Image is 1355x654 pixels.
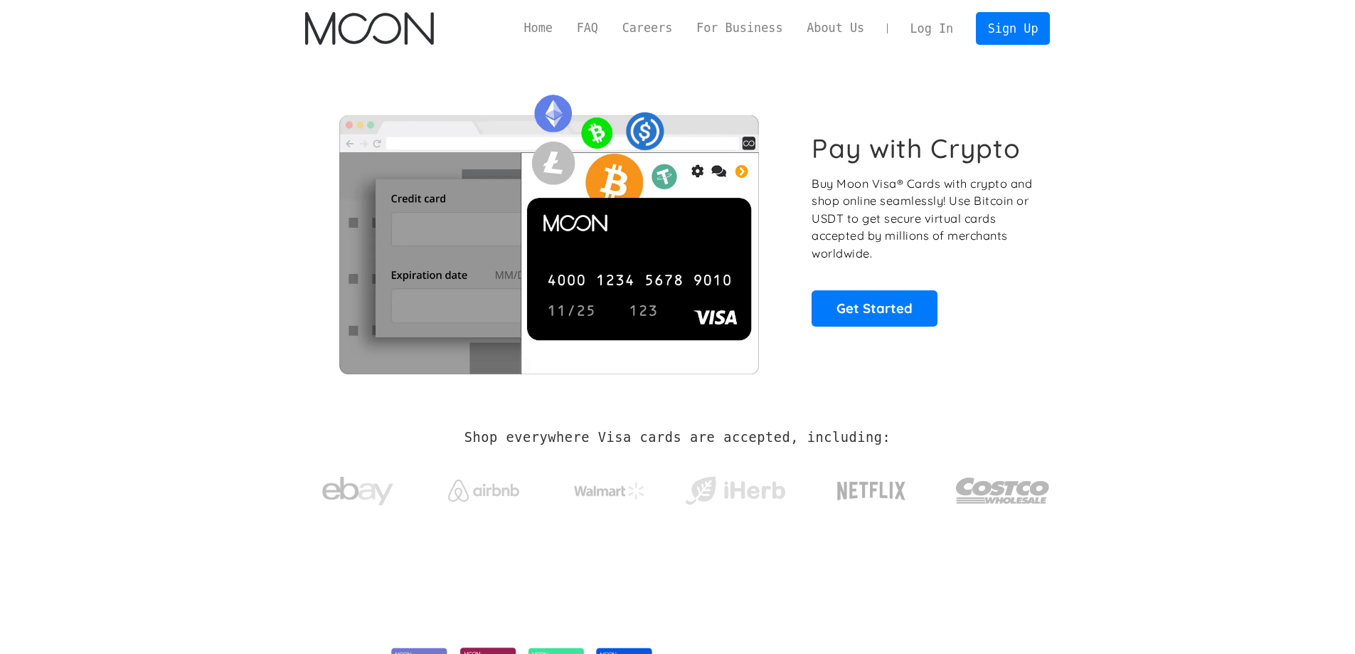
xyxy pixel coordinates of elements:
a: Get Started [812,290,937,326]
a: Netflix [808,459,935,516]
img: iHerb [682,473,788,510]
img: Moon Logo [305,12,434,45]
img: Moon Cards let you spend your crypto anywhere Visa is accepted. [305,85,792,374]
img: Airbnb [448,480,519,502]
a: Sign Up [976,12,1050,44]
h2: Shop everywhere Visa cards are accepted, including: [464,430,891,445]
a: Walmart [556,468,662,507]
a: For Business [684,19,795,37]
a: FAQ [565,19,610,37]
a: Airbnb [430,465,536,509]
a: iHerb [682,458,788,517]
a: About Us [795,19,876,37]
a: ebay [305,455,411,521]
a: Costco [955,450,1051,524]
a: Careers [610,19,684,37]
p: Buy Moon Visa® Cards with crypto and shop online seamlessly! Use Bitcoin or USDT to get secure vi... [812,175,1034,263]
a: Home [512,19,565,37]
a: home [305,12,434,45]
img: Walmart [574,482,645,500]
img: ebay [322,469,393,514]
a: Log In [898,13,965,44]
img: Costco [955,464,1051,517]
h1: Pay with Crypto [812,132,1021,164]
img: Netflix [836,473,907,509]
